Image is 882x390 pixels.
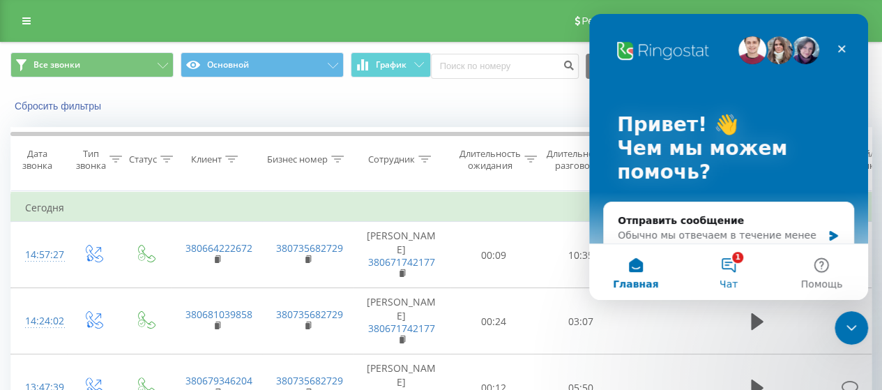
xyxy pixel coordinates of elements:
[547,147,608,172] font: Длительность разговора
[481,315,506,328] font: 00:24
[481,248,506,262] font: 00:09
[267,153,328,165] font: Бизнес номер
[185,308,252,321] a: 380681039858
[10,52,174,77] button: Все звонки
[276,374,343,387] a: 380735682729
[581,15,696,27] font: Реферальная программа
[185,374,252,387] a: 380679346204
[367,295,436,322] font: [PERSON_NAME]
[586,54,661,79] button: Экспорт
[25,314,64,327] font: 14:24:02
[191,153,222,165] font: Клиент
[368,322,435,335] a: 380671742177
[367,361,436,389] font: [PERSON_NAME]
[589,14,868,300] iframe: Интерком-чат в режиме реального времени
[25,248,64,261] font: 14:57:27
[129,153,157,165] font: Статус
[568,248,593,262] font: 10:35
[207,59,249,70] font: Основной
[33,59,80,70] font: Все звонки
[181,52,344,77] button: Основной
[276,308,343,321] a: 380735682729
[15,100,101,112] font: Сбросить фильтры
[368,153,415,165] font: Сотрудник
[431,54,579,79] input: Поиск по номеру
[185,241,252,255] a: 380664222672
[367,229,436,256] font: [PERSON_NAME]
[351,52,431,77] button: График
[568,315,593,328] font: 03:07
[22,147,52,172] font: Дата звонка
[459,147,521,172] font: Длительность ожидания
[10,100,108,112] button: Сбросить фильтры
[376,59,406,70] font: График
[368,255,435,269] a: 380671742177
[76,147,106,172] font: Тип звонка
[835,311,868,345] iframe: Интерком-чат в режиме реального времени
[276,241,343,255] a: 380735682729
[25,201,64,214] font: Сегодня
